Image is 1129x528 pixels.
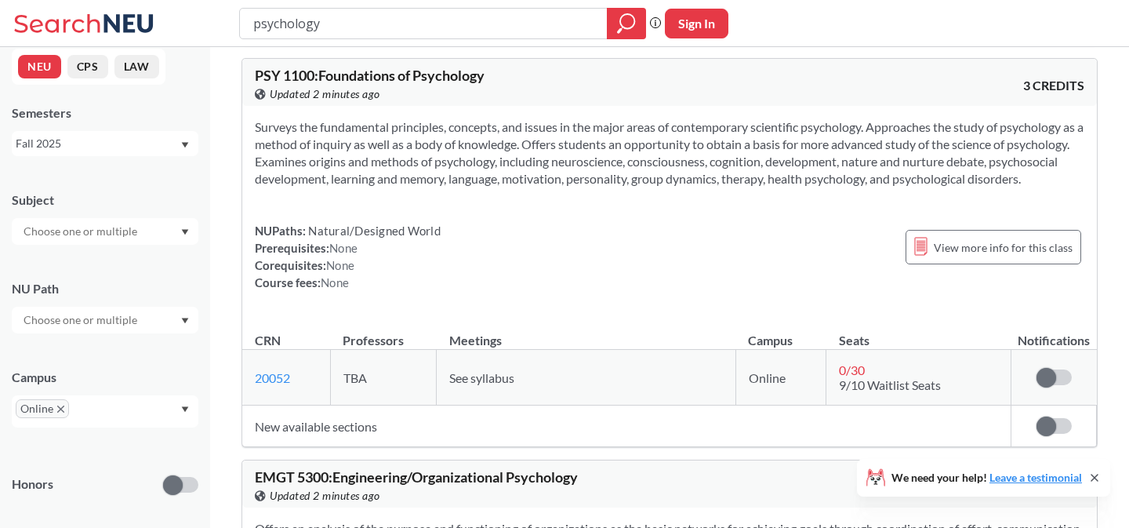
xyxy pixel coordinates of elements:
button: Sign In [665,9,728,38]
div: Dropdown arrow [12,218,198,245]
span: Updated 2 minutes ago [270,86,380,103]
div: CRN [255,332,281,349]
td: New available sections [242,406,1011,447]
section: Surveys the fundamental principles, concepts, and issues in the major areas of contemporary scien... [255,118,1084,188]
span: 9/10 Waitlist Seats [839,377,941,392]
span: See syllabus [449,370,514,385]
svg: X to remove pill [57,406,64,413]
svg: Dropdown arrow [181,318,189,324]
span: None [326,258,354,272]
th: Campus [735,316,826,350]
span: PSY 1100 : Foundations of Psychology [255,67,485,84]
svg: Dropdown arrow [181,142,189,148]
input: Class, professor, course number, "phrase" [252,10,596,37]
div: Campus [12,369,198,386]
span: 0 / 30 [839,362,865,377]
div: Semesters [12,104,198,122]
td: Online [735,350,826,406]
span: We need your help! [891,472,1082,483]
input: Choose one or multiple [16,311,147,330]
th: Notifications [1011,316,1097,350]
a: Leave a testimonial [989,471,1082,484]
th: Seats [826,316,1011,350]
div: NU Path [12,280,198,297]
span: Natural/Designed World [306,224,441,238]
span: 3 CREDITS [1023,77,1084,94]
th: Professors [330,316,437,350]
td: TBA [330,350,437,406]
div: Subject [12,191,198,209]
input: Choose one or multiple [16,222,147,241]
svg: Dropdown arrow [181,406,189,413]
div: OnlineX to remove pillDropdown arrow [12,395,198,428]
div: NUPaths: Prerequisites: Corequisites: Course fees: [255,222,441,291]
div: Fall 2025 [16,135,180,152]
span: None [329,241,358,255]
button: CPS [67,55,108,78]
div: Dropdown arrow [12,307,198,333]
span: None [321,275,349,289]
button: LAW [114,55,159,78]
th: Meetings [437,316,735,350]
svg: Dropdown arrow [181,229,189,235]
span: EMGT 5300 : Engineering/Organizational Psychology [255,468,578,486]
div: Fall 2025Dropdown arrow [12,131,198,156]
span: View more info for this class [934,238,1073,257]
span: OnlineX to remove pill [16,399,69,418]
svg: magnifying glass [617,13,636,35]
span: Updated 2 minutes ago [270,487,380,504]
p: Honors [12,475,53,493]
button: NEU [18,55,61,78]
div: magnifying glass [607,8,646,39]
a: 20052 [255,370,290,385]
